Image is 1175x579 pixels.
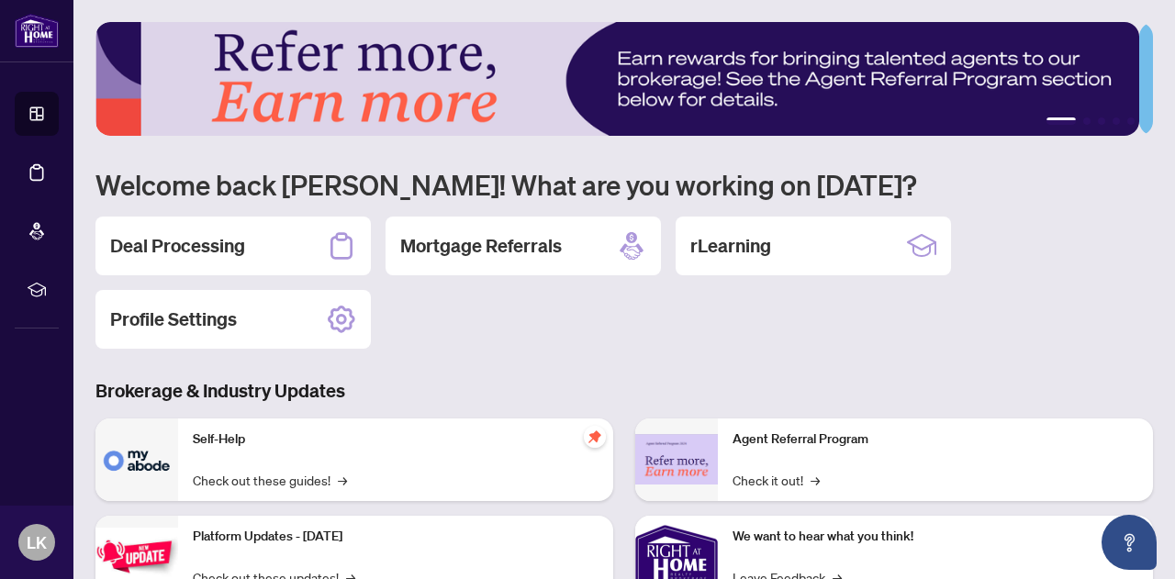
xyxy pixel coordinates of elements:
[193,429,599,450] p: Self-Help
[690,233,771,259] h2: rLearning
[400,233,562,259] h2: Mortgage Referrals
[584,426,606,448] span: pushpin
[15,14,59,48] img: logo
[635,434,718,484] img: Agent Referral Program
[110,233,245,259] h2: Deal Processing
[110,306,237,332] h2: Profile Settings
[1102,515,1157,570] button: Open asap
[733,429,1138,450] p: Agent Referral Program
[95,378,1153,404] h3: Brokerage & Industry Updates
[733,527,1138,547] p: We want to hear what you think!
[193,527,599,547] p: Platform Updates - [DATE]
[95,22,1139,136] img: Slide 0
[733,470,820,490] a: Check it out!→
[811,470,820,490] span: →
[1046,117,1076,125] button: 1
[95,167,1153,202] h1: Welcome back [PERSON_NAME]! What are you working on [DATE]?
[1113,117,1120,125] button: 4
[27,529,47,555] span: LK
[1127,117,1135,125] button: 5
[95,418,178,501] img: Self-Help
[1098,117,1105,125] button: 3
[1083,117,1091,125] button: 2
[193,470,347,490] a: Check out these guides!→
[338,470,347,490] span: →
